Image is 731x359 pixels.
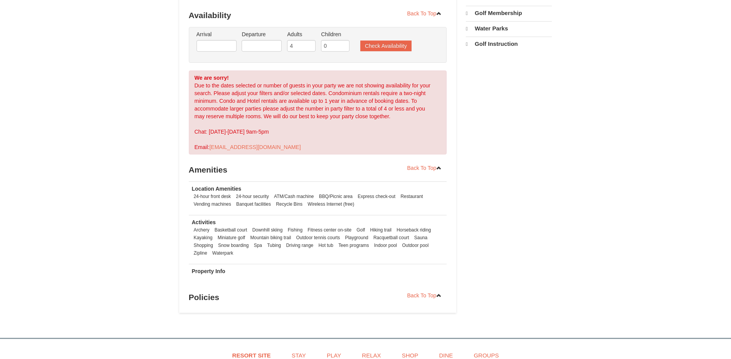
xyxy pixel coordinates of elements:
strong: Activities [192,219,216,225]
li: Indoor pool [372,242,399,249]
li: Miniature golf [216,234,247,242]
li: Kayaking [192,234,215,242]
li: Recycle Bins [274,200,304,208]
strong: Property Info [192,268,225,274]
li: Downhill skiing [250,226,285,234]
h3: Amenities [189,162,447,178]
strong: We are sorry! [195,75,229,81]
li: Zipline [192,249,209,257]
li: Restaurant [398,193,425,200]
li: Playground [343,234,370,242]
li: Outdoor tennis courts [294,234,342,242]
li: Tubing [265,242,283,249]
li: Wireless Internet (free) [306,200,356,208]
li: Hiking trail [368,226,393,234]
li: Fitness center on-site [306,226,353,234]
strong: Location Amenities [192,186,242,192]
li: Snow boarding [216,242,250,249]
li: Waterpark [210,249,235,257]
li: 24-hour security [234,193,271,200]
li: Golf [355,226,367,234]
label: Departure [242,30,282,38]
li: Hot tub [316,242,335,249]
li: Vending machines [192,200,233,208]
a: Golf Instruction [466,37,552,51]
a: Back To Top [402,290,447,301]
li: Racquetball court [371,234,411,242]
li: Spa [252,242,264,249]
li: 24-hour front desk [192,193,233,200]
a: Back To Top [402,8,447,19]
li: Sauna [412,234,429,242]
li: Horseback riding [395,226,433,234]
li: Outdoor pool [400,242,431,249]
a: [EMAIL_ADDRESS][DOMAIN_NAME] [209,144,301,150]
li: BBQ/Picnic area [317,193,355,200]
li: Fishing [286,226,304,234]
h3: Policies [189,290,447,305]
li: Archery [192,226,212,234]
label: Children [321,30,350,38]
a: Back To Top [402,162,447,174]
li: Mountain biking trail [248,234,293,242]
div: Due to the dates selected or number of guests in your party we are not showing availability for y... [189,70,447,154]
a: Water Parks [466,21,552,36]
label: Arrival [197,30,237,38]
li: Shopping [192,242,215,249]
li: Express check-out [356,193,397,200]
li: ATM/Cash machine [272,193,316,200]
label: Adults [287,30,316,38]
li: Teen programs [336,242,371,249]
a: Golf Membership [466,6,552,20]
li: Basketball court [213,226,249,234]
li: Driving range [284,242,315,249]
li: Banquet facilities [234,200,273,208]
button: Check Availability [360,40,412,51]
h3: Availability [189,8,447,23]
